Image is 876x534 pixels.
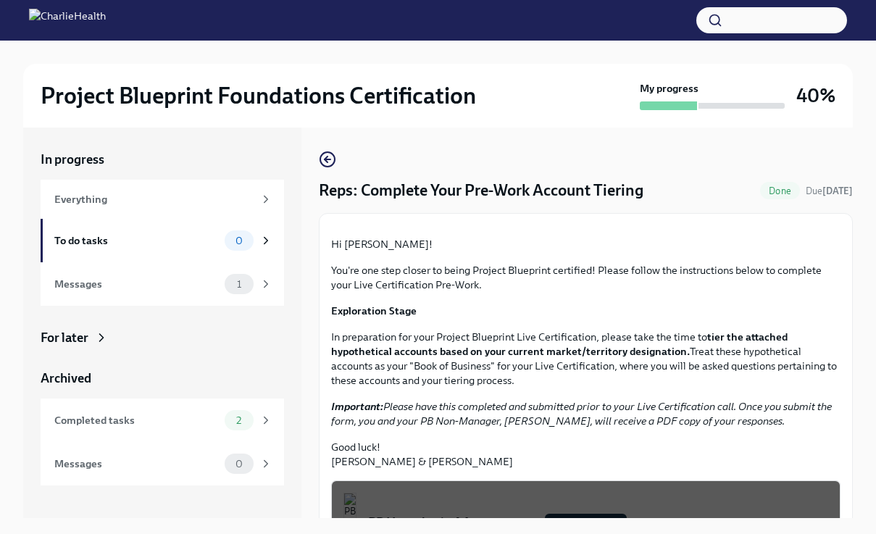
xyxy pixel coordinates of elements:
[41,151,284,168] a: In progress
[54,233,219,249] div: To do tasks
[54,191,254,207] div: Everything
[331,330,840,388] p: In preparation for your Project Blueprint Live Certification, please take the time to Treat these...
[41,329,284,346] a: For later
[822,185,853,196] strong: [DATE]
[228,415,250,426] span: 2
[331,400,383,413] strong: Important:
[41,81,476,110] h2: Project Blueprint Foundations Certification
[227,235,251,246] span: 0
[806,185,853,196] span: Due
[227,459,251,470] span: 0
[796,83,835,109] h3: 40%
[29,9,106,32] img: CharlieHealth
[41,399,284,442] a: Completed tasks2
[228,279,250,290] span: 1
[54,276,219,292] div: Messages
[331,440,840,469] p: Good luck! [PERSON_NAME] & [PERSON_NAME]
[41,262,284,306] a: Messages1
[54,456,219,472] div: Messages
[331,400,832,427] em: Please have this completed and submitted prior to your Live Certification call. Once you submit t...
[331,263,840,292] p: You're one step closer to being Project Blueprint certified! Please follow the instructions below...
[41,329,88,346] div: For later
[331,304,417,317] strong: Exploration Stage
[760,185,800,196] span: Done
[319,180,643,201] h4: Reps: Complete Your Pre-Work Account Tiering
[41,442,284,485] a: Messages0
[806,184,853,198] span: September 8th, 2025 12:00
[41,180,284,219] a: Everything
[41,219,284,262] a: To do tasks0
[368,514,828,531] div: PB Hypothetical Accounts
[41,370,284,387] a: Archived
[331,237,840,251] p: Hi [PERSON_NAME]!
[640,81,698,96] strong: My progress
[54,412,219,428] div: Completed tasks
